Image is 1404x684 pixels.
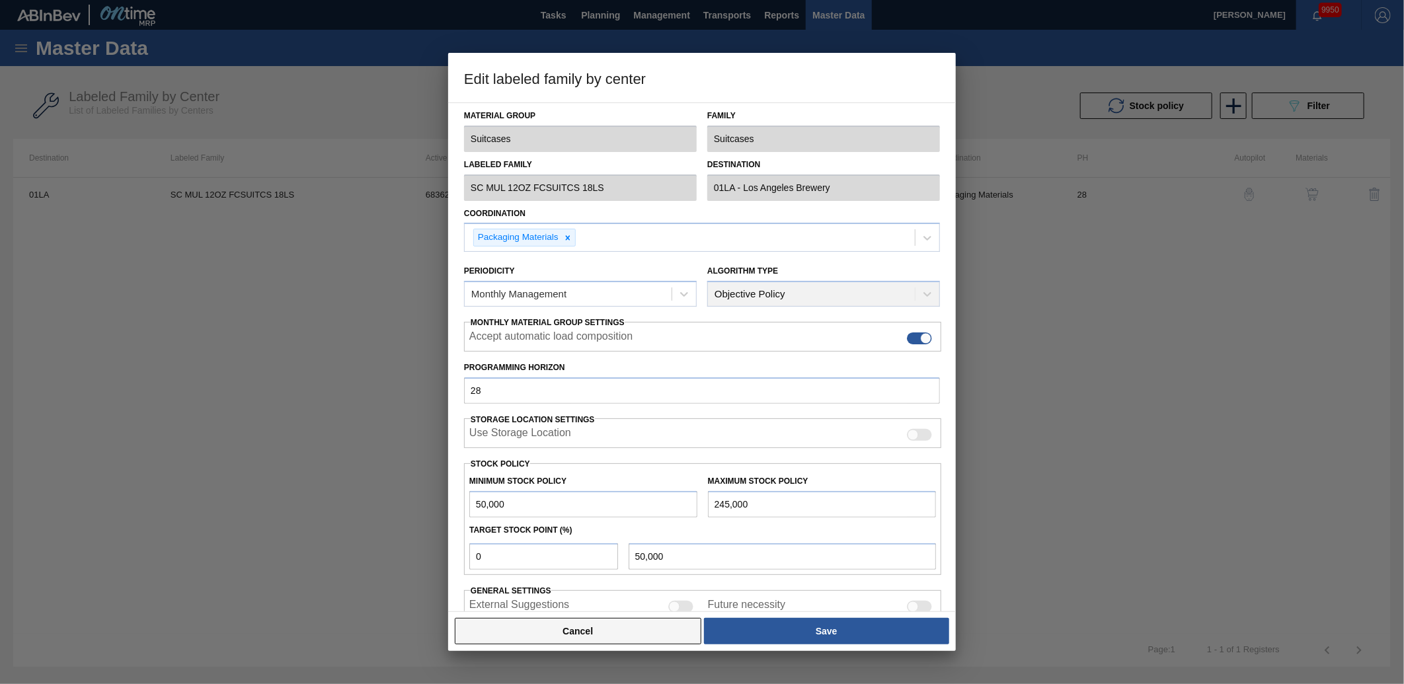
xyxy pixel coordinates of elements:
[471,318,625,327] span: Monthly Material Group Settings
[469,525,572,535] label: Target Stock Point (%)
[469,476,566,486] label: Minimum Stock Policy
[471,415,595,424] span: Storage Location Settings
[464,106,697,126] label: Material Group
[707,155,940,174] label: Destination
[448,53,956,103] h3: Edit labeled family by center
[471,459,530,469] label: Stock Policy
[469,599,569,615] label: External Suggestions
[471,289,566,300] div: Monthly Management
[707,266,778,276] label: Algorithm Type
[469,427,571,443] label: When enabled, the system will display stocks from different storage locations.
[464,155,697,174] label: Labeled Family
[455,618,701,644] button: Cancel
[708,476,808,486] label: Maximum Stock Policy
[471,586,551,595] span: General settings
[474,229,561,246] div: Packaging Materials
[707,106,940,126] label: Family
[464,209,526,218] label: Coordination
[464,266,515,276] label: Periodicity
[708,599,785,615] label: Future necessity
[464,358,940,377] label: Programming Horizon
[704,618,949,644] button: Save
[469,330,633,346] label: Accept automatic load composition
